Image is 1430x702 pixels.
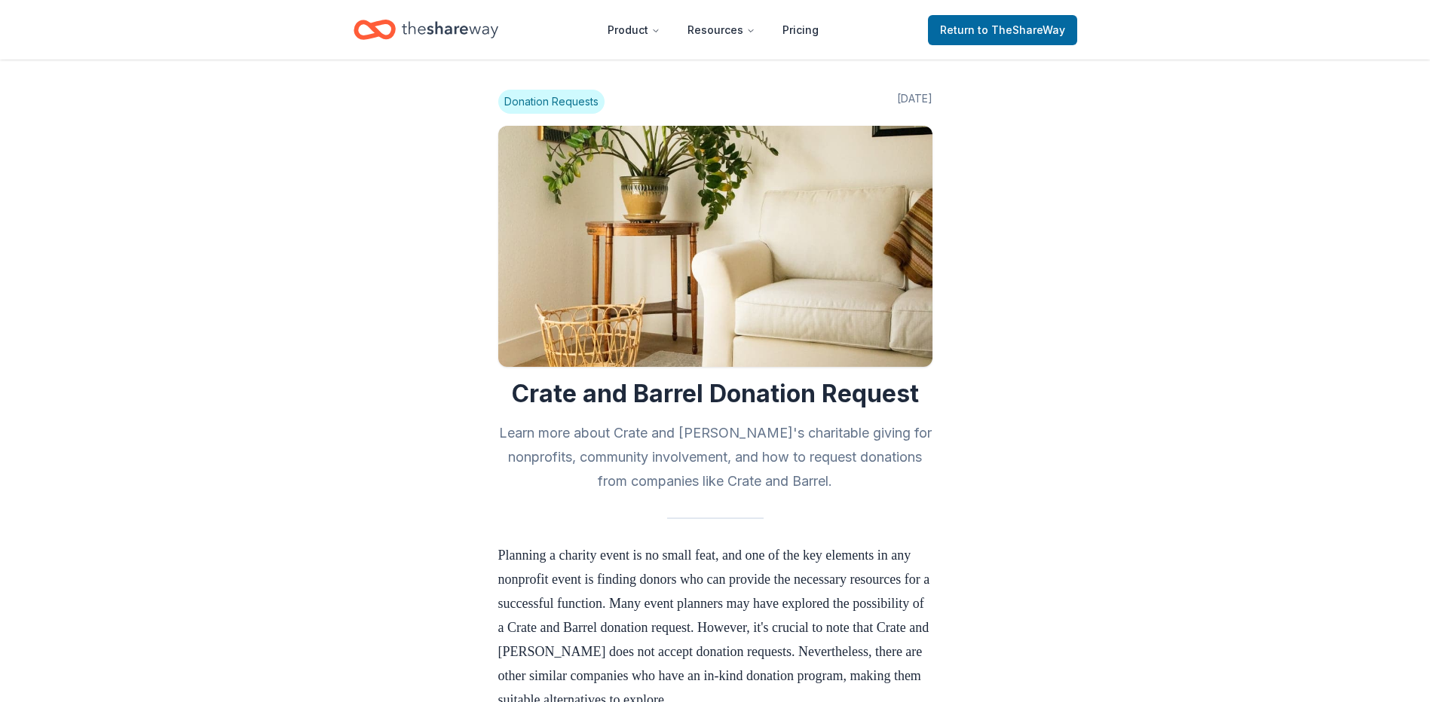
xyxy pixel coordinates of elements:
[354,12,498,47] a: Home
[928,15,1077,45] a: Returnto TheShareWay
[596,15,672,45] button: Product
[940,21,1065,39] span: Return
[978,23,1065,36] span: to TheShareWay
[498,379,932,409] h1: Crate and Barrel Donation Request
[498,126,932,367] img: Image for Crate and Barrel Donation Request
[770,15,831,45] a: Pricing
[498,421,932,493] h2: Learn more about Crate and [PERSON_NAME]'s charitable giving for nonprofits, community involvemen...
[498,90,605,114] span: Donation Requests
[596,12,831,47] nav: Main
[897,90,932,114] span: [DATE]
[675,15,767,45] button: Resources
